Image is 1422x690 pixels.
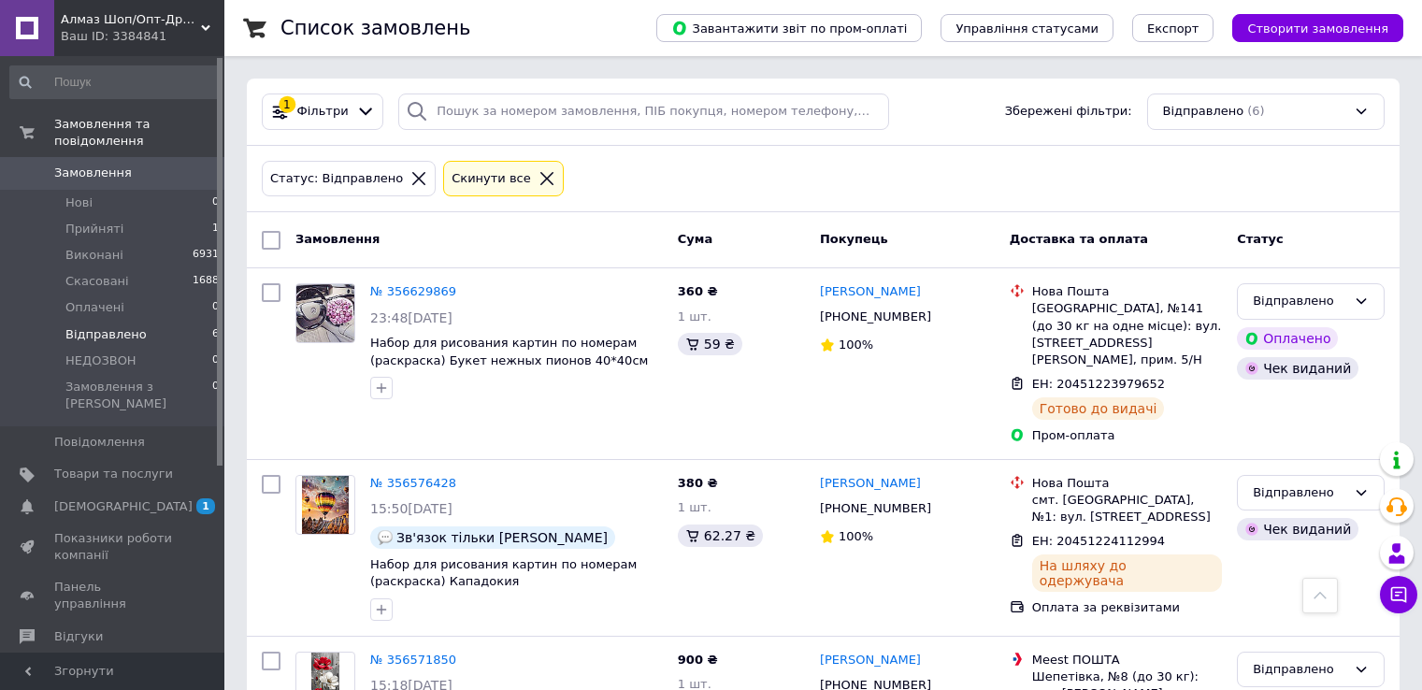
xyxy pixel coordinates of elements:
[678,232,712,246] span: Cума
[678,476,718,490] span: 380 ₴
[54,116,224,150] span: Замовлення та повідомлення
[1032,475,1222,492] div: Нова Пошта
[65,221,123,237] span: Прийняті
[1032,397,1165,420] div: Готово до видачі
[1032,300,1222,368] div: [GEOGRAPHIC_DATA], №141 (до 30 кг на одне місце): вул. [STREET_ADDRESS][PERSON_NAME], прим. 5/Н
[398,93,889,130] input: Пошук за номером замовлення, ПІБ покупця, номером телефону, Email, номером накладної
[212,299,219,316] span: 0
[61,28,224,45] div: Ваш ID: 3384841
[1032,599,1222,616] div: Оплата за реквізитами
[1032,377,1165,391] span: ЕН: 20451223979652
[1380,576,1417,613] button: Чат з покупцем
[296,284,354,342] img: Фото товару
[54,434,145,451] span: Повідомлення
[820,232,888,246] span: Покупець
[54,498,193,515] span: [DEMOGRAPHIC_DATA]
[295,475,355,535] a: Фото товару
[1032,652,1222,668] div: Meest ПОШТА
[65,379,212,412] span: Замовлення з [PERSON_NAME]
[1237,518,1358,540] div: Чек виданий
[65,326,147,343] span: Відправлено
[295,232,380,246] span: Замовлення
[65,299,124,316] span: Оплачені
[212,221,219,237] span: 1
[820,475,921,493] a: [PERSON_NAME]
[370,501,452,516] span: 15:50[DATE]
[193,273,219,290] span: 1688
[212,194,219,211] span: 0
[297,103,349,121] span: Фільтри
[1237,327,1338,350] div: Оплачено
[1163,103,1244,121] span: Відправлено
[1032,492,1222,525] div: смт. [GEOGRAPHIC_DATA], №1: вул. [STREET_ADDRESS]
[678,653,718,667] span: 900 ₴
[1253,292,1346,311] div: Відправлено
[678,284,718,298] span: 360 ₴
[1147,22,1199,36] span: Експорт
[955,22,1099,36] span: Управління статусами
[1032,283,1222,300] div: Нова Пошта
[678,333,742,355] div: 59 ₴
[1253,483,1346,503] div: Відправлено
[280,17,470,39] h1: Список замовлень
[212,379,219,412] span: 0
[816,305,935,329] div: [PHONE_NUMBER]
[820,652,921,669] a: [PERSON_NAME]
[295,283,355,343] a: Фото товару
[302,476,349,534] img: Фото товару
[279,96,295,113] div: 1
[1032,427,1222,444] div: Пром-оплата
[816,496,935,521] div: [PHONE_NUMBER]
[65,247,123,264] span: Виконані
[839,529,873,543] span: 100%
[396,530,608,545] span: Зв'язок тільки [PERSON_NAME]
[941,14,1113,42] button: Управління статусами
[196,498,215,514] span: 1
[54,165,132,181] span: Замовлення
[212,326,219,343] span: 6
[212,352,219,369] span: 0
[839,338,873,352] span: 100%
[54,466,173,482] span: Товари та послуги
[54,628,103,645] span: Відгуки
[65,194,93,211] span: Нові
[65,273,129,290] span: Скасовані
[678,309,711,323] span: 1 шт.
[1253,660,1346,680] div: Відправлено
[678,525,763,547] div: 62.27 ₴
[370,336,648,367] a: Набор для рисования картин по номерам (раскраска) Букет нежных пионов 40*40см
[1237,357,1358,380] div: Чек виданий
[370,557,637,589] a: Набор для рисования картин по номерам (раскраска) Кападокия
[1237,232,1284,246] span: Статус
[820,283,921,301] a: [PERSON_NAME]
[1132,14,1214,42] button: Експорт
[193,247,219,264] span: 6931
[61,11,201,28] span: Алмаз Шоп/Опт-Дропшипінг- Роздріб
[54,579,173,612] span: Панель управління
[370,653,456,667] a: № 356571850
[1032,554,1222,592] div: На шляху до одержувача
[266,169,407,189] div: Статус: Відправлено
[1247,104,1264,118] span: (6)
[1232,14,1403,42] button: Створити замовлення
[1005,103,1132,121] span: Збережені фільтри:
[1214,21,1403,35] a: Створити замовлення
[378,530,393,545] img: :speech_balloon:
[370,310,452,325] span: 23:48[DATE]
[65,352,136,369] span: НЕДОЗВОН
[370,476,456,490] a: № 356576428
[1032,534,1165,548] span: ЕН: 20451224112994
[1247,22,1388,36] span: Створити замовлення
[370,284,456,298] a: № 356629869
[1010,232,1148,246] span: Доставка та оплата
[671,20,907,36] span: Завантажити звіт по пром-оплаті
[54,530,173,564] span: Показники роботи компанії
[448,169,535,189] div: Cкинути все
[678,500,711,514] span: 1 шт.
[656,14,922,42] button: Завантажити звіт по пром-оплаті
[9,65,221,99] input: Пошук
